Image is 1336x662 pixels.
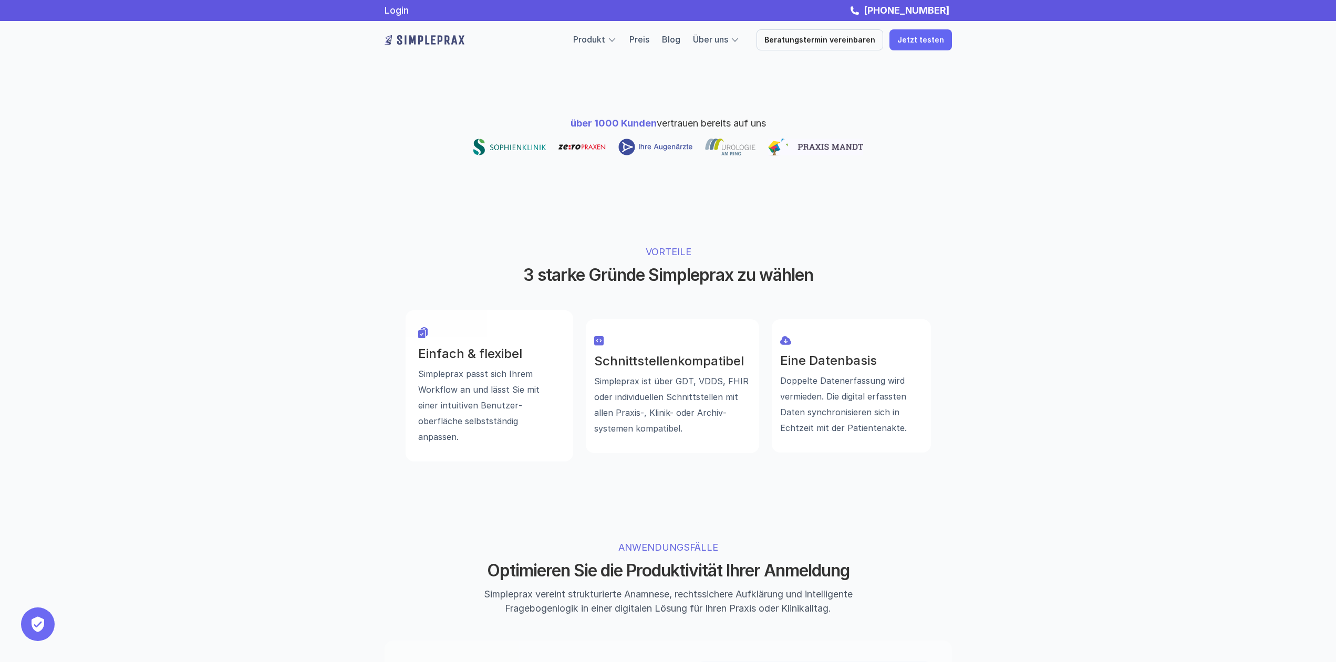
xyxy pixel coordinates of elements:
[897,36,944,45] p: Jetzt testen
[629,34,649,45] a: Preis
[662,34,680,45] a: Blog
[594,373,751,436] p: Simpleprax ist über GDT, VDDS, FHIR oder individuellen Schnittstellen mit allen Praxis-, Klinik- ...
[861,5,952,16] a: [PHONE_NUMBER]
[385,5,409,16] a: Login
[418,346,561,362] h3: Einfach & flexibel
[594,354,751,369] h3: Schnittstellenkompatibel
[471,265,865,285] h2: 3 starke Gründe Simpleprax zu wählen
[780,353,923,369] h3: Eine Datenbasis
[693,34,728,45] a: Über uns
[573,34,605,45] a: Produkt
[571,116,766,130] p: vertrauen bereits auf uns
[780,373,923,436] p: Doppelte Datenerfassung wird vermieden. Die digital erfassten Daten synchronisieren sich in Echtz...
[757,29,883,50] a: Beratungstermin vereinbaren
[889,29,952,50] a: Jetzt testen
[571,118,657,129] span: über 1000 Kunden
[864,5,949,16] strong: [PHONE_NUMBER]
[418,366,561,445] p: Simpleprax passt sich Ihrem Workflow an und lässt Sie mit einer intuitiven Benutzer­oberfläche se...
[504,245,832,259] p: VORTEILE
[504,540,832,554] p: ANWENDUNGSFÄLLE
[764,36,875,45] p: Beratungstermin vereinbaren
[471,561,865,581] h2: Optimieren Sie die Produktivität Ihrer Anmeldung
[471,587,865,615] p: Simpleprax vereint strukturierte Anamnese, rechtssichere Aufklärung und intelligente Fragebogenlo...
